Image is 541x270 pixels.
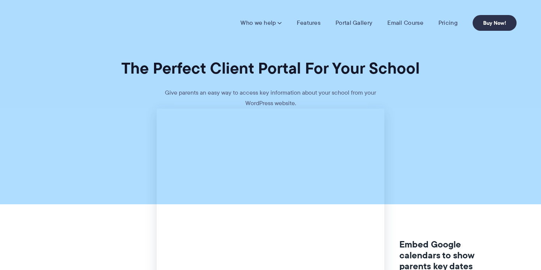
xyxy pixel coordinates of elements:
a: Pricing [438,19,458,27]
a: Who we help [240,19,281,27]
a: Features [297,19,320,27]
p: Give parents an easy way to access key information about your school from your WordPress website. [158,87,383,109]
a: Buy Now! [473,15,517,31]
a: Portal Gallery [335,19,372,27]
a: Email Course [387,19,423,27]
